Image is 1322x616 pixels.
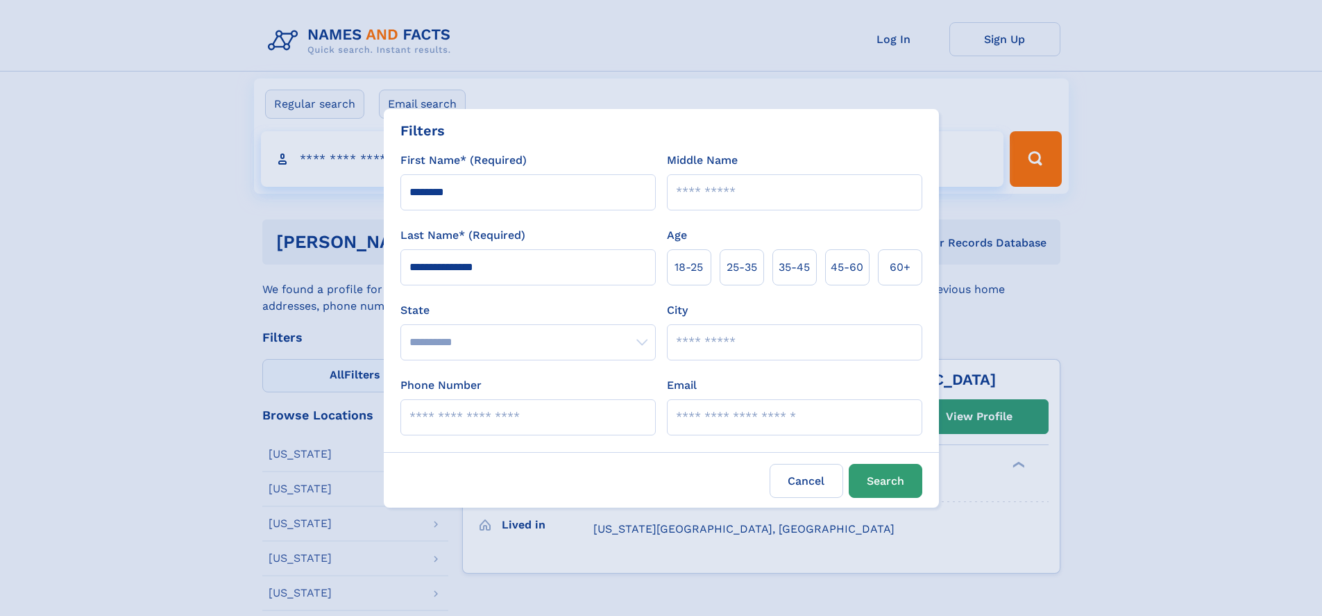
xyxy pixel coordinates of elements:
[667,152,738,169] label: Middle Name
[770,464,843,498] label: Cancel
[849,464,922,498] button: Search
[400,152,527,169] label: First Name* (Required)
[400,377,482,394] label: Phone Number
[727,259,757,276] span: 25‑35
[667,377,697,394] label: Email
[779,259,810,276] span: 35‑45
[667,302,688,319] label: City
[831,259,863,276] span: 45‑60
[675,259,703,276] span: 18‑25
[400,120,445,141] div: Filters
[890,259,910,276] span: 60+
[667,227,687,244] label: Age
[400,302,656,319] label: State
[400,227,525,244] label: Last Name* (Required)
